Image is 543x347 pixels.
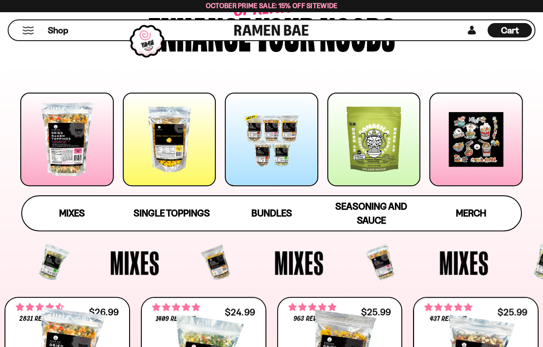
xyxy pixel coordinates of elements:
[501,25,519,36] span: Cart
[59,207,85,219] span: Mixes
[22,27,34,34] button: Mobile Menu Trigger
[110,246,159,279] span: Mixes
[206,1,338,10] span: October Prime Sale: 15% off Sitewide
[122,196,222,230] a: Single Toppings
[225,308,255,316] div: $24.99
[156,315,196,323] span: 1409 reviews
[22,196,122,230] a: Mixes
[274,246,324,279] span: Mixes
[251,207,292,219] span: Bundles
[335,201,407,226] span: Seasoning and Sauce
[430,315,467,323] span: 437 reviews
[456,207,486,219] span: Merch
[148,10,251,53] div: Enhance
[487,20,532,40] div: Cart
[222,196,321,230] a: Bundles
[16,301,64,313] span: 4.68 stars
[321,196,421,230] a: Seasoning and Sauce
[497,308,527,316] div: $25.99
[48,24,68,37] span: Shop
[134,207,210,219] span: Single Toppings
[48,23,68,38] a: Shop
[288,301,336,313] span: 4.75 stars
[439,246,489,279] span: Mixes
[89,308,119,316] div: $26.99
[255,10,315,53] div: your
[361,308,391,316] div: $25.99
[320,10,395,53] div: noods
[152,301,200,313] span: 4.76 stars
[424,301,472,313] span: 4.76 stars
[421,196,521,230] a: Merch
